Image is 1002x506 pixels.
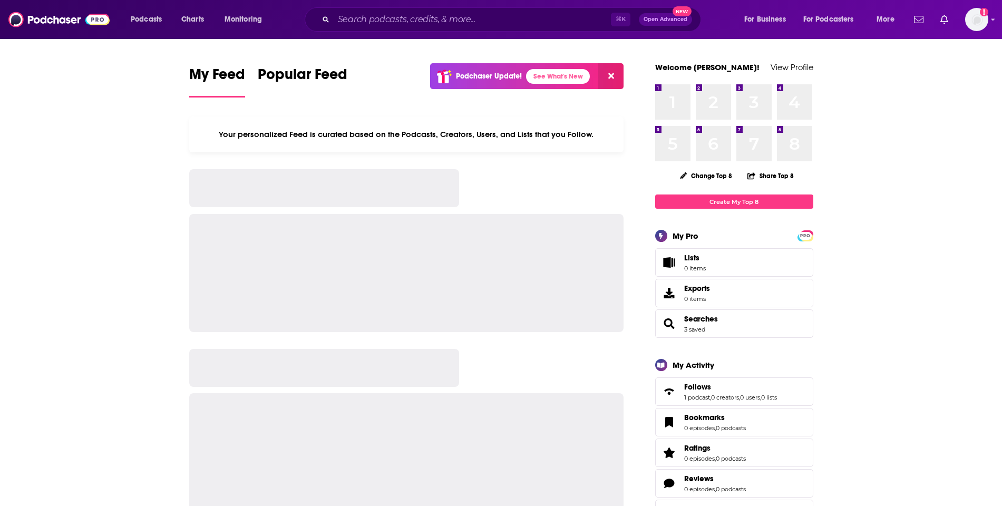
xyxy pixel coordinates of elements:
button: Show profile menu [965,8,988,31]
button: Share Top 8 [747,166,794,186]
a: Exports [655,279,813,307]
svg: Add a profile image [980,8,988,16]
a: 0 lists [761,394,777,401]
button: open menu [869,11,908,28]
span: PRO [799,232,812,240]
a: 0 episodes [684,424,715,432]
span: More [877,12,894,27]
span: Bookmarks [684,413,725,422]
a: Reviews [659,476,680,491]
a: Bookmarks [659,415,680,430]
img: Podchaser - Follow, Share and Rate Podcasts [8,9,110,30]
span: Podcasts [131,12,162,27]
a: Create My Top 8 [655,194,813,209]
span: , [715,485,716,493]
span: Lists [684,253,699,262]
span: Popular Feed [258,65,347,90]
a: Show notifications dropdown [936,11,952,28]
a: Reviews [684,474,746,483]
span: Charts [181,12,204,27]
div: My Pro [673,231,698,241]
span: Searches [655,309,813,338]
span: Follows [684,382,711,392]
img: User Profile [965,8,988,31]
span: , [710,394,711,401]
a: 0 episodes [684,455,715,462]
span: Lists [684,253,706,262]
span: Ratings [655,439,813,467]
span: Ratings [684,443,711,453]
span: , [715,455,716,462]
a: Searches [684,314,718,324]
a: Bookmarks [684,413,746,422]
a: See What's New [526,69,590,84]
span: ⌘ K [611,13,630,26]
a: 0 users [740,394,760,401]
span: For Business [744,12,786,27]
a: 0 podcasts [716,455,746,462]
div: Search podcasts, credits, & more... [315,7,711,32]
a: 0 episodes [684,485,715,493]
span: Lists [659,255,680,270]
span: Exports [659,286,680,300]
span: My Feed [189,65,245,90]
span: Exports [684,284,710,293]
span: , [715,424,716,432]
a: Popular Feed [258,65,347,98]
button: open menu [217,11,276,28]
span: New [673,6,692,16]
a: 0 creators [711,394,739,401]
span: Reviews [655,469,813,498]
span: Monitoring [225,12,262,27]
span: 0 items [684,295,710,303]
input: Search podcasts, credits, & more... [334,11,611,28]
button: Change Top 8 [674,169,739,182]
a: 3 saved [684,326,705,333]
span: For Podcasters [803,12,854,27]
a: Follows [684,382,777,392]
button: Open AdvancedNew [639,13,692,26]
a: Ratings [684,443,746,453]
a: Follows [659,384,680,399]
a: Searches [659,316,680,331]
span: Follows [655,377,813,406]
button: open menu [796,11,869,28]
a: My Feed [189,65,245,98]
div: My Activity [673,360,714,370]
a: Lists [655,248,813,277]
span: Logged in as sophiak [965,8,988,31]
span: Open Advanced [644,17,687,22]
a: Charts [174,11,210,28]
span: 0 items [684,265,706,272]
a: PRO [799,231,812,239]
p: Podchaser Update! [456,72,522,81]
a: 0 podcasts [716,424,746,432]
span: , [760,394,761,401]
a: View Profile [771,62,813,72]
a: 1 podcast [684,394,710,401]
span: , [739,394,740,401]
span: Bookmarks [655,408,813,436]
span: Reviews [684,474,714,483]
div: Your personalized Feed is curated based on the Podcasts, Creators, Users, and Lists that you Follow. [189,116,624,152]
a: Welcome [PERSON_NAME]! [655,62,760,72]
a: Ratings [659,445,680,460]
button: open menu [737,11,799,28]
a: Show notifications dropdown [910,11,928,28]
button: open menu [123,11,176,28]
a: 0 podcasts [716,485,746,493]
